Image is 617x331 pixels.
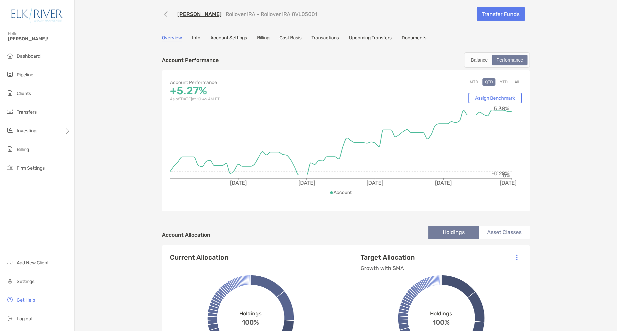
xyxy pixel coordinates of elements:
h4: Account Allocation [162,232,210,238]
img: get-help icon [6,296,14,304]
a: Account Settings [210,35,247,42]
span: Transfers [17,109,37,115]
div: Performance [493,55,527,65]
span: Dashboard [17,53,40,59]
span: [PERSON_NAME]! [8,36,70,42]
p: +5.27% [170,87,346,95]
img: add_new_client icon [6,258,14,266]
img: clients icon [6,89,14,97]
img: settings icon [6,277,14,285]
tspan: 0% [503,172,510,179]
span: Log out [17,316,33,322]
a: Info [192,35,200,42]
button: QTD [482,78,495,86]
img: investing icon [6,126,14,134]
button: YTD [497,78,510,86]
li: Asset Classes [479,226,530,239]
p: Account [334,188,352,197]
a: Transactions [312,35,339,42]
a: [PERSON_NAME] [177,11,222,17]
tspan: [DATE] [367,180,383,186]
img: transfers icon [6,108,14,116]
p: As of [DATE] at 10:46 AM ET [170,95,346,103]
tspan: [DATE] [500,180,517,186]
div: segmented control [464,52,530,68]
span: Firm Settings [17,165,45,171]
p: Rollover IRA - Rollover IRA 8VL05001 [226,11,317,17]
a: Documents [402,35,426,42]
h4: Current Allocation [170,253,228,261]
h4: Target Allocation [361,253,415,261]
span: Add New Client [17,260,49,266]
tspan: 5.38% [494,105,509,112]
tspan: [DATE] [230,180,247,186]
a: Upcoming Transfers [349,35,392,42]
img: logout icon [6,314,14,322]
tspan: [DATE] [298,180,315,186]
img: billing icon [6,145,14,153]
button: MTD [467,78,481,86]
span: Holdings [430,310,452,317]
img: firm-settings icon [6,164,14,172]
span: Clients [17,91,31,96]
span: Get Help [17,297,35,303]
img: pipeline icon [6,70,14,78]
tspan: -0.28% [491,170,509,177]
div: Balance [467,55,491,65]
p: Account Performance [170,78,346,87]
a: Overview [162,35,182,42]
img: Icon List Menu [516,254,518,260]
p: Account Performance [162,56,219,64]
button: All [512,78,522,86]
span: Investing [17,128,36,134]
a: Cost Basis [279,35,301,42]
img: dashboard icon [6,52,14,60]
img: Zoe Logo [8,3,66,27]
span: Settings [17,279,34,284]
span: 100% [433,317,450,326]
a: Assign Benchmark [468,93,522,103]
span: Pipeline [17,72,33,78]
tspan: [DATE] [435,180,452,186]
li: Holdings [428,226,479,239]
a: Billing [257,35,269,42]
span: Billing [17,147,29,152]
span: Holdings [240,310,262,317]
span: 100% [242,317,259,326]
p: Growth with SMA [361,264,415,272]
a: Transfer Funds [477,7,525,21]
